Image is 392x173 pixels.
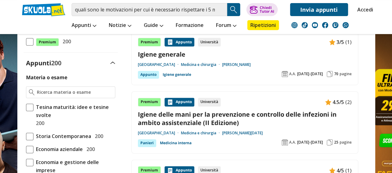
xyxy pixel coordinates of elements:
img: instagram [291,22,297,28]
div: Premium [138,98,161,106]
img: Cerca appunti, riassunti o versioni [229,5,238,14]
a: Invia appunti [290,3,348,16]
span: A.A. [289,71,296,76]
a: Notizie [107,20,133,31]
img: Appunti contenuto [325,99,331,105]
div: Premium [138,38,161,46]
div: Panieri [138,139,156,147]
span: Economia aziendale [33,145,83,153]
span: [DATE]-[DATE] [297,140,323,145]
span: Tesina maturità: idee e tesine svolte [33,103,115,119]
img: Pagine [327,139,333,145]
a: Forum [214,20,238,31]
img: Apri e chiudi sezione [110,62,115,64]
a: Formazione [174,20,205,31]
label: Materia o esame [26,74,67,81]
a: Ripetizioni [247,20,279,30]
a: Medicina e chirurgia [181,131,222,136]
input: Cerca appunti, riassunti o versioni [72,3,227,16]
span: 200 [84,145,95,153]
a: Appunti [70,20,98,31]
span: 4.5/5 [333,98,344,106]
img: Anno accademico [282,71,288,77]
span: (2) [345,98,352,106]
div: Università [198,98,221,106]
a: [GEOGRAPHIC_DATA] [138,131,181,136]
span: Storia Contemporanea [33,132,91,140]
button: Search Button [227,3,240,16]
span: Premium [36,38,59,46]
span: 70 [334,71,338,76]
img: twitch [332,22,338,28]
span: (1) [345,38,352,46]
span: [DATE]-[DATE] [297,71,323,76]
img: Appunti contenuto [167,99,173,105]
a: Accedi [357,3,370,16]
img: Ricerca materia o esame [29,89,35,95]
a: [PERSON_NAME][DATE] [222,131,263,136]
div: Appunto [165,98,194,106]
img: Appunti contenuto [329,39,335,45]
span: pagine [340,140,352,145]
img: WhatsApp [342,22,349,28]
img: youtube [312,22,318,28]
a: [GEOGRAPHIC_DATA] [138,62,181,67]
input: Ricerca materia o esame [37,89,112,95]
span: 25 [334,140,338,145]
span: pagine [340,71,352,76]
img: Appunti contenuto [167,39,173,45]
div: Appunto [138,71,159,78]
a: Igiene generale [163,71,191,78]
span: A.A. [289,140,296,145]
img: Pagine [327,71,333,77]
a: Guide [142,20,165,31]
a: Igiene delle mani per la prevenzione e controllo delle infezioni in ambito assistenziale (II Ediz... [138,110,352,127]
img: tiktok [302,22,308,28]
div: Chiedi Tutor AI [259,6,274,13]
div: Università [198,38,221,46]
img: Anno accademico [282,139,288,145]
span: 3/5 [337,38,344,46]
span: 200 [33,119,44,127]
span: 200 [51,59,61,67]
a: Medicina interna [160,139,192,147]
label: Appunti [26,59,61,67]
span: 200 [60,37,71,45]
img: facebook [322,22,328,28]
span: 200 [92,132,103,140]
div: Appunto [165,38,194,46]
button: ChiediTutor AI [246,3,278,16]
a: Igiene generale [138,50,352,58]
a: [PERSON_NAME] [222,62,251,67]
a: Medicina e chirurgia [181,62,222,67]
